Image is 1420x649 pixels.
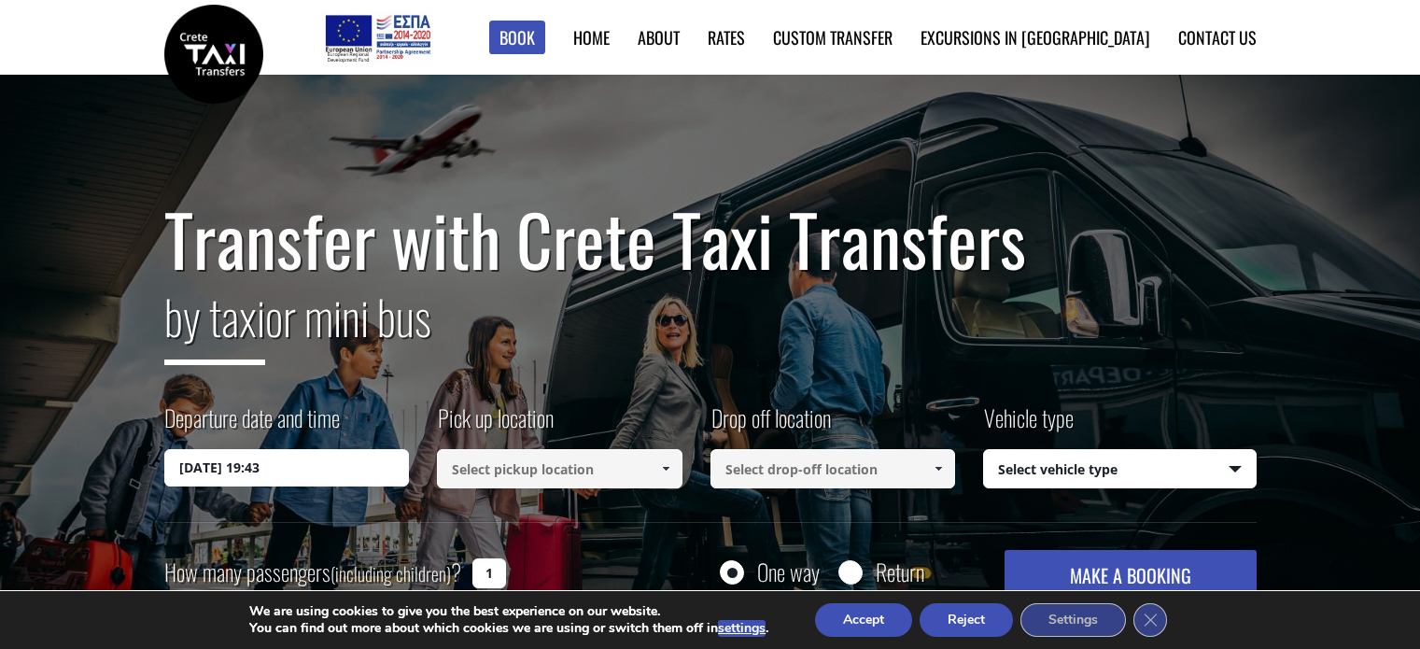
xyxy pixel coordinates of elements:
label: One way [757,560,820,584]
label: Drop off location [710,402,831,449]
a: Crete Taxi Transfers | Safe Taxi Transfer Services from to Heraklion Airport, Chania Airport, Ret... [164,42,263,62]
label: Return [876,560,924,584]
span: Select vehicle type [984,450,1256,489]
input: Select drop-off location [710,449,956,488]
h1: Transfer with Crete Taxi Transfers [164,200,1257,278]
a: Rates [708,25,745,49]
h2: or mini bus [164,278,1257,379]
input: Select pickup location [437,449,682,488]
label: How many passengers ? [164,550,461,596]
a: Contact us [1178,25,1257,49]
button: Close GDPR Cookie Banner [1133,603,1167,637]
a: Show All Items [650,449,681,488]
a: Custom Transfer [773,25,893,49]
button: MAKE A BOOKING [1005,550,1256,600]
p: We are using cookies to give you the best experience on our website. [249,603,768,620]
button: Accept [815,603,912,637]
img: Crete Taxi Transfers | Safe Taxi Transfer Services from to Heraklion Airport, Chania Airport, Ret... [164,5,263,104]
a: Home [573,25,610,49]
span: by taxi [164,281,265,365]
button: settings [718,620,766,637]
label: Departure date and time [164,402,340,449]
a: Excursions in [GEOGRAPHIC_DATA] [921,25,1150,49]
label: Pick up location [437,402,554,449]
button: Settings [1020,603,1126,637]
button: Reject [920,603,1013,637]
a: Show All Items [923,449,954,488]
a: About [638,25,680,49]
label: Vehicle type [983,402,1074,449]
small: (including children) [330,559,451,587]
a: Book [489,21,545,55]
p: You can find out more about which cookies we are using or switch them off in . [249,620,768,637]
img: e-bannersEUERDF180X90.jpg [322,9,433,65]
